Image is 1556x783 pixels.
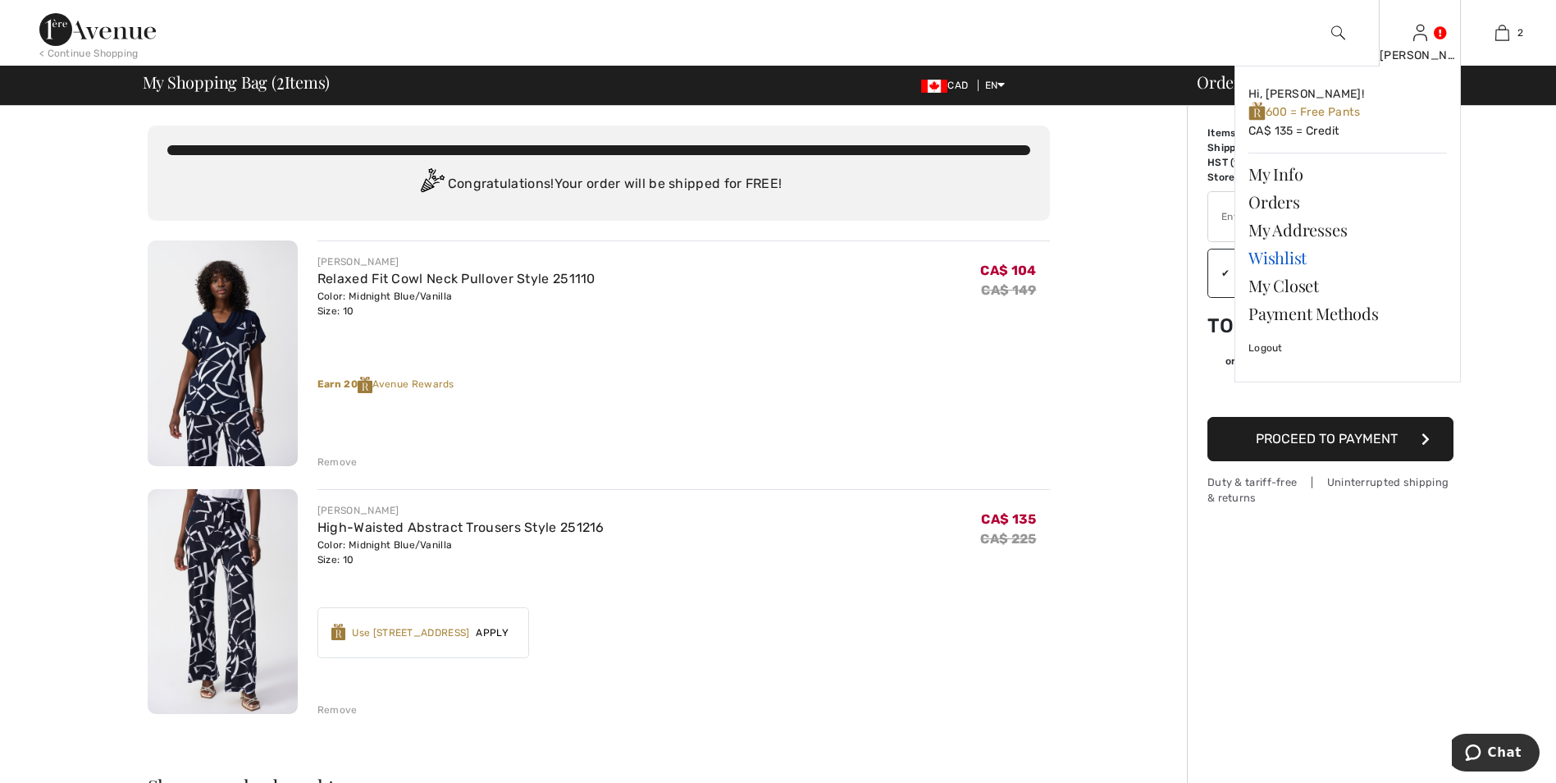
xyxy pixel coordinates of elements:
[921,80,947,93] img: Canadian Dollar
[1331,23,1345,43] img: search the website
[1248,216,1447,244] a: My Addresses
[1248,188,1447,216] a: Orders
[317,289,595,318] div: Color: Midnight Blue/Vanilla Size: 10
[1248,160,1447,188] a: My Info
[358,377,372,393] img: Reward-Logo.svg
[1248,300,1447,327] a: Payment Methods
[1256,431,1398,446] span: Proceed to Payment
[1177,74,1546,90] div: Order Summary
[317,503,605,518] div: [PERSON_NAME]
[469,625,515,640] span: Apply
[985,80,1006,91] span: EN
[1207,354,1453,374] div: or 4 payments ofCA$ 33.84withSezzle Click to learn more about Sezzle
[317,271,595,286] a: Relaxed Fit Cowl Neck Pullover Style 251110
[317,538,605,567] div: Color: Midnight Blue/Vanilla Size: 10
[1207,298,1298,354] td: Total
[1413,23,1427,43] img: My Info
[1248,272,1447,300] a: My Closet
[1248,101,1266,121] img: loyalty_logo_r.svg
[1380,47,1460,64] div: [PERSON_NAME]
[1207,155,1298,170] td: HST (13%)
[981,511,1036,527] span: CA$ 135
[143,74,331,90] span: My Shopping Bag ( Items)
[1207,170,1298,185] td: Store Credit
[1248,87,1364,101] span: Hi, [PERSON_NAME]!
[39,13,156,46] img: 1ère Avenue
[1248,80,1447,146] a: Hi, [PERSON_NAME]! 600 = Free PantsCA$ 135 = Credit
[1452,734,1540,775] iframe: Opens a widget where you can chat to one of our agents
[1462,23,1542,43] a: 2
[921,80,974,91] span: CAD
[317,703,358,717] div: Remove
[148,240,298,466] img: Relaxed Fit Cowl Neck Pullover Style 251110
[1248,105,1360,119] span: 600 = Free Pants
[39,46,139,61] div: < Continue Shopping
[1413,25,1427,40] a: Sign In
[317,377,1050,393] div: Avenue Rewards
[317,455,358,469] div: Remove
[1207,126,1298,140] td: Items ( )
[980,531,1036,547] s: CA$ 225
[1208,192,1408,241] input: Promo code
[1208,266,1230,281] div: ✔
[148,489,298,715] img: High-Waisted Abstract Trousers Style 251216
[167,168,1030,201] div: Congratulations! Your order will be shipped for FREE!
[1207,140,1298,155] td: Shipping
[980,263,1036,278] span: CA$ 104
[317,378,372,390] strong: Earn 20
[317,254,595,269] div: [PERSON_NAME]
[1248,327,1447,369] a: Logout
[1517,25,1523,40] span: 2
[1207,417,1453,461] button: Proceed to Payment
[1207,374,1453,411] iframe: PayPal-paypal
[317,520,605,535] a: High-Waisted Abstract Trousers Style 251216
[276,70,285,91] span: 2
[352,625,469,640] div: Use [STREET_ADDRESS]
[331,624,346,640] img: Reward-Logo.svg
[1248,244,1447,272] a: Wishlist
[415,168,448,201] img: Congratulation2.svg
[981,282,1036,298] s: CA$ 149
[1495,23,1509,43] img: My Bag
[1207,474,1453,506] div: Duty & tariff-free | Uninterrupted shipping & returns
